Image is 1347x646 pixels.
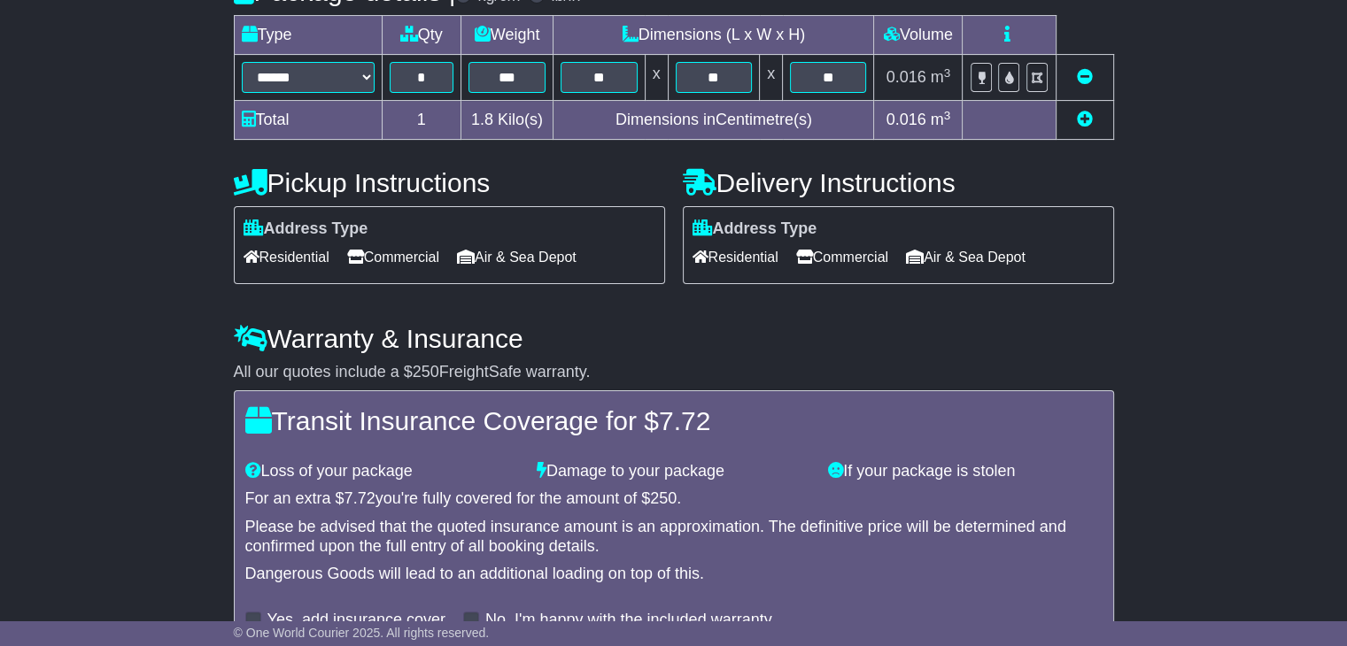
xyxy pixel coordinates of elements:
[471,111,493,128] span: 1.8
[554,16,874,55] td: Dimensions (L x W x H)
[819,462,1111,481] div: If your package is stolen
[244,219,368,239] label: Address Type
[906,243,1026,271] span: Air & Sea Depot
[236,462,528,481] div: Loss of your package
[944,66,951,80] sup: 3
[244,243,329,271] span: Residential
[461,101,553,140] td: Kilo(s)
[382,101,461,140] td: 1
[1077,111,1093,128] a: Add new item
[234,101,382,140] td: Total
[683,168,1114,197] h4: Delivery Instructions
[650,489,677,507] span: 250
[485,611,772,630] label: No, I'm happy with the included warranty
[796,243,888,271] span: Commercial
[234,324,1114,353] h4: Warranty & Insurance
[413,363,439,381] span: 250
[457,243,577,271] span: Air & Sea Depot
[234,16,382,55] td: Type
[344,489,375,507] span: 7.72
[245,406,1103,435] h4: Transit Insurance Coverage for $
[234,363,1114,382] div: All our quotes include a $ FreightSafe warranty.
[760,55,783,101] td: x
[554,101,874,140] td: Dimensions in Centimetre(s)
[886,111,926,128] span: 0.016
[944,109,951,122] sup: 3
[382,16,461,55] td: Qty
[347,243,439,271] span: Commercial
[234,168,665,197] h4: Pickup Instructions
[886,68,926,86] span: 0.016
[693,219,817,239] label: Address Type
[245,489,1103,509] div: For an extra $ you're fully covered for the amount of $ .
[461,16,553,55] td: Weight
[245,518,1103,556] div: Please be advised that the quoted insurance amount is an approximation. The definitive price will...
[234,626,490,640] span: © One World Courier 2025. All rights reserved.
[245,565,1103,584] div: Dangerous Goods will lead to an additional loading on top of this.
[267,611,445,630] label: Yes, add insurance cover
[693,243,778,271] span: Residential
[874,16,963,55] td: Volume
[528,462,819,481] div: Damage to your package
[659,406,710,435] span: 7.72
[931,68,951,86] span: m
[931,111,951,128] span: m
[645,55,668,101] td: x
[1077,68,1093,86] a: Remove this item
